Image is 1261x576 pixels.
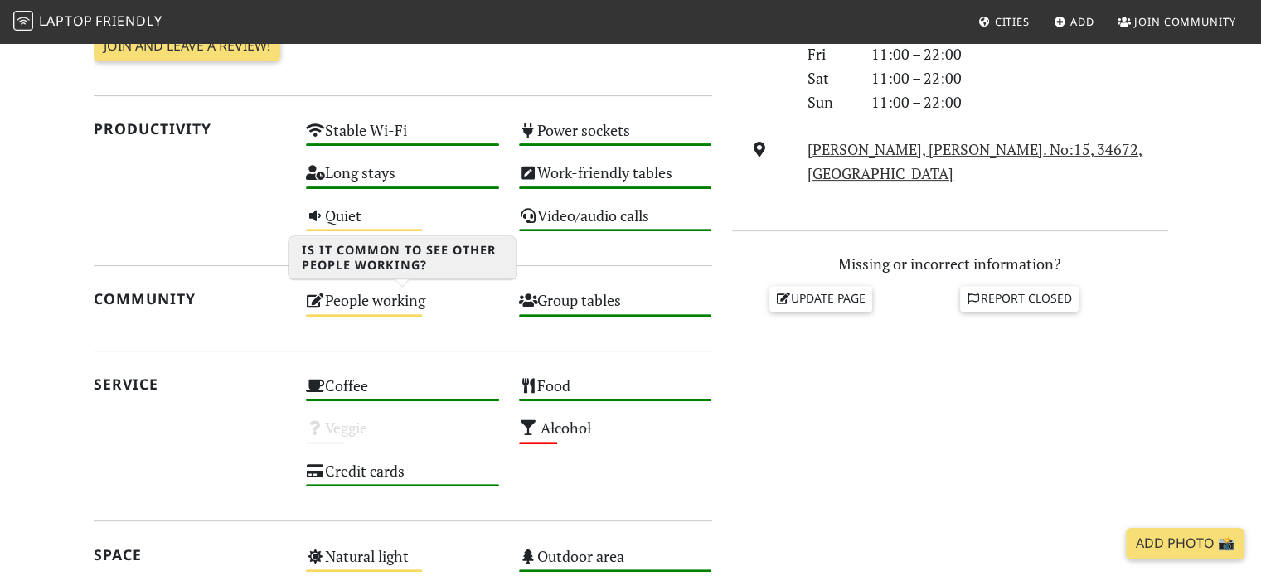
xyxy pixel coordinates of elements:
[798,90,861,114] div: Sun
[296,457,509,500] div: Credit cards
[509,117,722,159] div: Power sockets
[861,66,1178,90] div: 11:00 – 22:00
[296,202,509,244] div: Quiet
[769,286,872,311] a: Update page
[808,139,1142,183] a: [PERSON_NAME], [PERSON_NAME]. No:15, 34672, [GEOGRAPHIC_DATA]
[94,546,287,564] h2: Space
[732,252,1168,276] p: Missing or incorrect information?
[296,159,509,201] div: Long stays
[861,42,1178,66] div: 11:00 – 22:00
[509,372,722,414] div: Food
[289,237,516,280] h3: Is it common to see other people working?
[509,202,722,244] div: Video/audio calls
[39,12,93,30] span: Laptop
[972,7,1036,36] a: Cities
[861,90,1178,114] div: 11:00 – 22:00
[1111,7,1243,36] a: Join Community
[541,418,591,438] s: Alcohol
[94,290,287,307] h2: Community
[1134,14,1236,29] span: Join Community
[13,7,162,36] a: LaptopFriendly LaptopFriendly
[995,14,1030,29] span: Cities
[95,12,162,30] span: Friendly
[296,372,509,414] div: Coffee
[509,287,722,329] div: Group tables
[960,286,1079,311] a: Report closed
[94,31,280,62] a: Join and leave a review!
[13,11,33,31] img: LaptopFriendly
[509,159,722,201] div: Work-friendly tables
[296,287,509,329] div: People working
[1047,7,1101,36] a: Add
[798,66,861,90] div: Sat
[94,375,287,393] h2: Service
[296,117,509,159] div: Stable Wi-Fi
[94,120,287,138] h2: Productivity
[798,42,861,66] div: Fri
[1070,14,1094,29] span: Add
[296,414,509,457] div: Veggie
